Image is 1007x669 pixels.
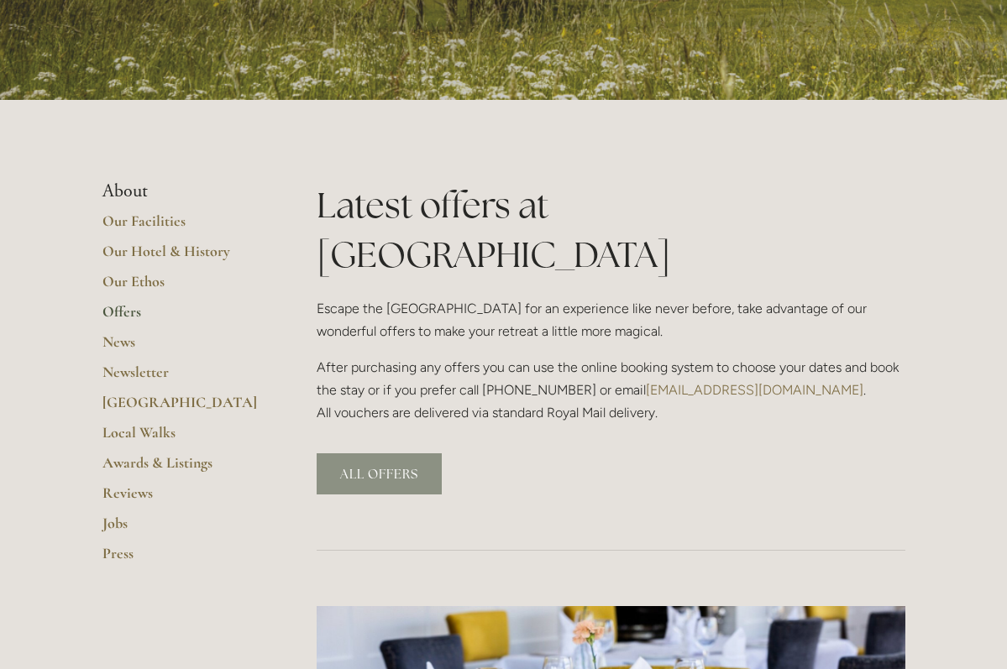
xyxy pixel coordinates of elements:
[102,514,263,544] a: Jobs
[102,180,263,202] li: About
[102,272,263,302] a: Our Ethos
[317,297,905,342] p: Escape the [GEOGRAPHIC_DATA] for an experience like never before, take advantage of our wonderful...
[317,180,905,280] h1: Latest offers at [GEOGRAPHIC_DATA]
[102,302,263,332] a: Offers
[102,423,263,453] a: Local Walks
[102,363,263,393] a: Newsletter
[102,453,263,483] a: Awards & Listings
[102,393,263,423] a: [GEOGRAPHIC_DATA]
[102,483,263,514] a: Reviews
[646,382,863,398] a: [EMAIL_ADDRESS][DOMAIN_NAME]
[102,242,263,272] a: Our Hotel & History
[102,212,263,242] a: Our Facilities
[317,453,442,494] a: ALL OFFERS
[102,332,263,363] a: News
[102,544,263,574] a: Press
[317,356,905,425] p: After purchasing any offers you can use the online booking system to choose your dates and book t...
